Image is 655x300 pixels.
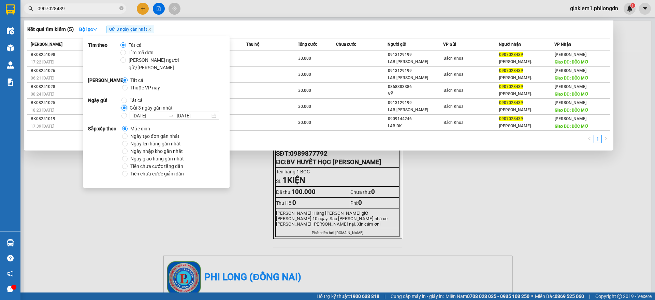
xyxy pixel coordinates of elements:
[443,88,463,93] span: Bách Khoa
[388,42,406,47] span: Người gửi
[555,84,586,89] span: [PERSON_NAME]
[499,68,523,73] span: 0907028439
[7,270,14,277] span: notification
[388,83,443,90] div: 0868383386
[31,83,96,90] div: BK08251028
[388,67,443,74] div: 0913129199
[65,22,143,32] div: 0989877792
[443,56,463,61] span: Bách Khoa
[443,120,463,125] span: Bách Khoa
[298,72,311,77] span: 30.000
[246,42,259,47] span: Thu hộ
[388,74,443,82] div: LAB [PERSON_NAME]
[31,99,96,106] div: BK08251025
[93,27,98,32] span: down
[443,42,456,47] span: VP Gửi
[388,106,443,114] div: LAB [PERSON_NAME]
[31,115,96,123] div: BK08251019
[7,239,14,246] img: warehouse-icon
[31,76,54,81] span: 06:21 [DATE]
[388,58,443,66] div: LAB [PERSON_NAME]
[65,35,74,43] span: TC:
[128,140,184,147] span: Ngày lên hàng gần nhất
[88,125,122,177] strong: Sắp xếp theo
[388,115,443,123] div: 0909144246
[388,90,443,98] div: VỸ
[88,76,122,91] strong: [PERSON_NAME]
[65,32,143,68] span: BV HUYẾT HỌC [PERSON_NAME]
[31,67,96,74] div: BK08251026
[38,5,118,12] input: Tìm tên, số ĐT hoặc mã đơn
[499,90,554,98] div: [PERSON_NAME].
[388,123,443,130] div: LAB DK
[169,113,174,118] span: to
[169,113,174,118] span: swap-right
[128,170,187,177] span: Tiền chưa cước giảm dần
[388,99,443,106] div: 0913129199
[6,6,60,21] div: [PERSON_NAME]
[31,92,54,97] span: 08:24 [DATE]
[27,26,74,33] h3: Kết quả tìm kiếm ( 5 )
[585,135,594,143] li: Previous Page
[298,42,317,47] span: Tổng cước
[128,132,182,140] span: Ngày tạo đơn gần nhất
[443,72,463,77] span: Bách Khoa
[7,44,14,52] img: warehouse-icon
[499,52,523,57] span: 0907028439
[28,6,33,11] span: search
[6,4,15,15] img: logo-vxr
[555,108,588,113] span: Giao DĐ: DỐC MƠ
[499,84,523,89] span: 0907028439
[499,74,554,82] div: [PERSON_NAME].
[604,137,608,141] span: right
[555,52,586,57] span: [PERSON_NAME]
[388,51,443,58] div: 0913129199
[594,135,601,143] a: 1
[119,5,123,12] span: close-circle
[555,100,586,105] span: [PERSON_NAME]
[126,56,222,71] span: [PERSON_NAME] người gửi/[PERSON_NAME]
[127,97,145,104] span: Tất cả
[88,97,121,120] strong: Ngày gửi
[148,28,151,31] span: close
[132,112,166,119] input: Ngày bắt đầu
[499,100,523,105] span: 0907028439
[6,6,16,13] span: Gửi:
[298,88,311,93] span: 30.000
[555,68,586,73] span: [PERSON_NAME]
[443,104,463,109] span: Bách Khoa
[31,108,54,113] span: 18:23 [DATE]
[177,112,210,119] input: Ngày kết thúc
[65,6,143,14] div: GH Tận Nơi
[7,61,14,69] img: warehouse-icon
[128,147,186,155] span: Ngày nhập kho gần nhất
[298,120,311,125] span: 30.000
[126,41,144,49] span: Tất cả
[128,125,153,132] span: Mặc định
[7,286,14,292] span: message
[554,42,571,47] span: VP Nhận
[594,135,602,143] li: 1
[31,51,96,58] div: BK08251098
[126,49,157,56] span: Tìm mã đơn
[127,104,175,112] span: Gửi 3 ngày gần nhất
[6,29,60,39] div: 0907300781
[31,60,54,65] span: 17:22 [DATE]
[585,135,594,143] button: left
[298,56,311,61] span: 30.000
[128,84,163,91] span: Thuộc VP này
[602,135,610,143] li: Next Page
[31,42,62,47] span: [PERSON_NAME]
[555,92,588,97] span: Giao DĐ: DỐC MƠ
[499,106,554,114] div: [PERSON_NAME].
[555,60,588,65] span: Giao DĐ: DỐC MƠ
[555,124,588,129] span: Giao DĐ: DỐC MƠ
[499,42,521,47] span: Người nhận
[79,27,98,32] strong: Bộ lọc
[31,124,54,129] span: 17:39 [DATE]
[7,27,14,34] img: warehouse-icon
[119,6,123,10] span: close-circle
[499,123,554,130] div: [PERSON_NAME].
[128,162,186,170] span: Tiền chưa cước tăng dần
[88,41,120,71] strong: Tìm theo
